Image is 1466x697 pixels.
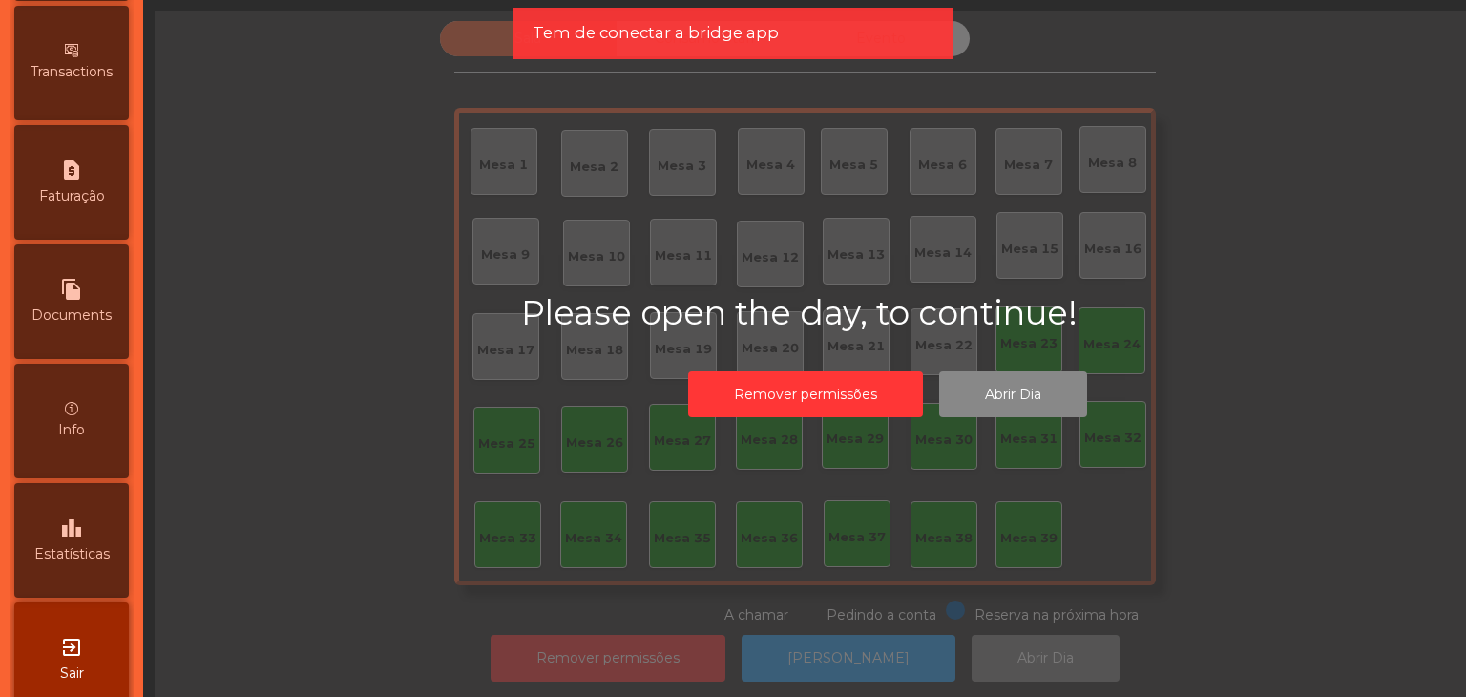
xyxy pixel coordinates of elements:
[533,21,779,45] span: Tem de conectar a bridge app
[60,278,83,301] i: file_copy
[521,293,1254,333] h2: Please open the day, to continue!
[39,186,105,206] span: Faturação
[31,306,112,326] span: Documents
[60,636,83,659] i: exit_to_app
[939,371,1087,418] button: Abrir Dia
[60,664,84,684] span: Sair
[60,158,83,181] i: request_page
[34,544,110,564] span: Estatísticas
[688,371,923,418] button: Remover permissões
[58,420,85,440] span: Info
[31,62,113,82] span: Transactions
[60,517,83,539] i: leaderboard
